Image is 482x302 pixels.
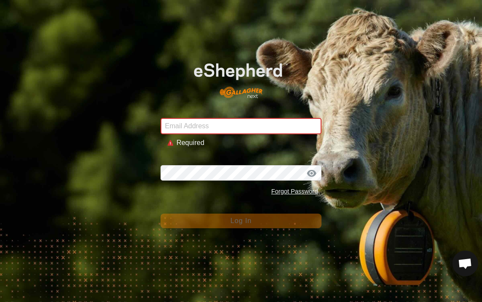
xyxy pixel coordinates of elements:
div: Open chat [452,251,478,276]
img: E-shepherd Logo [177,50,305,105]
div: Required [176,138,315,148]
input: Email Address [161,118,321,134]
button: Log In [161,214,321,228]
a: Forgot Password [271,188,318,195]
span: Log In [230,217,252,224]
